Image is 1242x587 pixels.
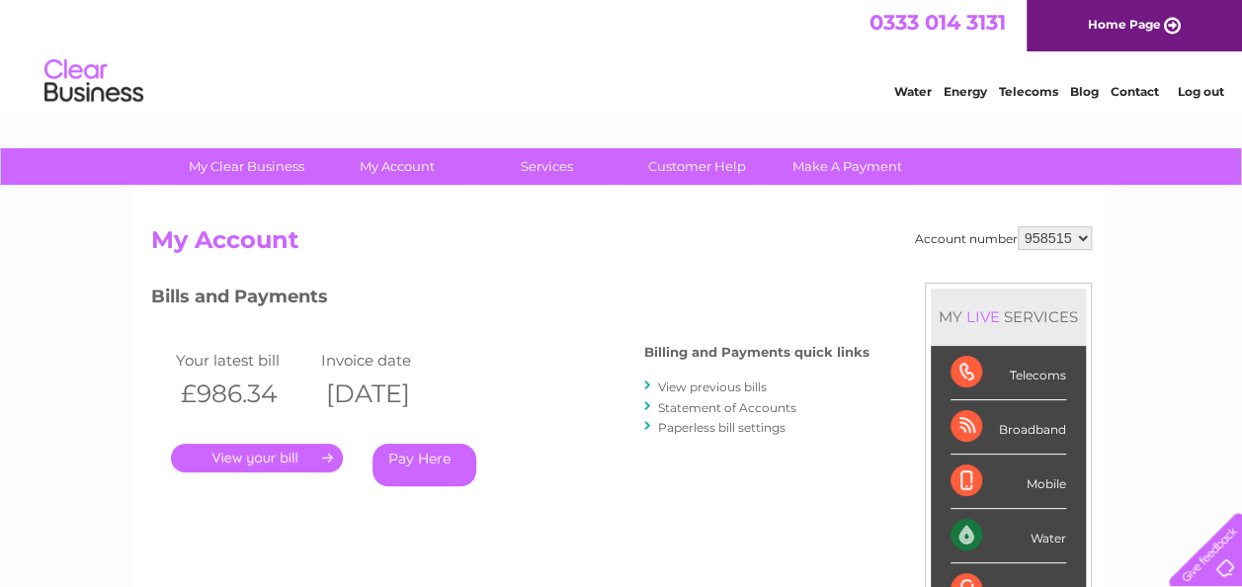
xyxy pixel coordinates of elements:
td: Invoice date [316,347,462,374]
div: Mobile [951,455,1066,509]
a: Statement of Accounts [658,400,796,415]
a: My Account [315,148,478,185]
a: Telecoms [999,84,1058,99]
div: MY SERVICES [931,289,1086,345]
a: View previous bills [658,379,767,394]
a: Contact [1111,84,1159,99]
div: Broadband [951,400,1066,455]
a: My Clear Business [165,148,328,185]
th: £986.34 [171,374,317,414]
img: logo.png [43,51,144,112]
div: Water [951,509,1066,563]
div: LIVE [962,307,1004,326]
a: Make A Payment [766,148,929,185]
a: Customer Help [616,148,779,185]
a: . [171,444,343,472]
a: Paperless bill settings [658,420,786,435]
a: Blog [1070,84,1099,99]
h4: Billing and Payments quick links [644,345,869,360]
a: Pay Here [373,444,476,486]
th: [DATE] [316,374,462,414]
div: Account number [915,226,1092,250]
div: Telecoms [951,346,1066,400]
a: Water [894,84,932,99]
td: Your latest bill [171,347,317,374]
a: Log out [1177,84,1223,99]
a: Services [465,148,628,185]
a: Energy [944,84,987,99]
h2: My Account [151,226,1092,264]
div: Clear Business is a trading name of Verastar Limited (registered in [GEOGRAPHIC_DATA] No. 3667643... [155,11,1089,96]
a: 0333 014 3131 [869,10,1006,35]
h3: Bills and Payments [151,283,869,317]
